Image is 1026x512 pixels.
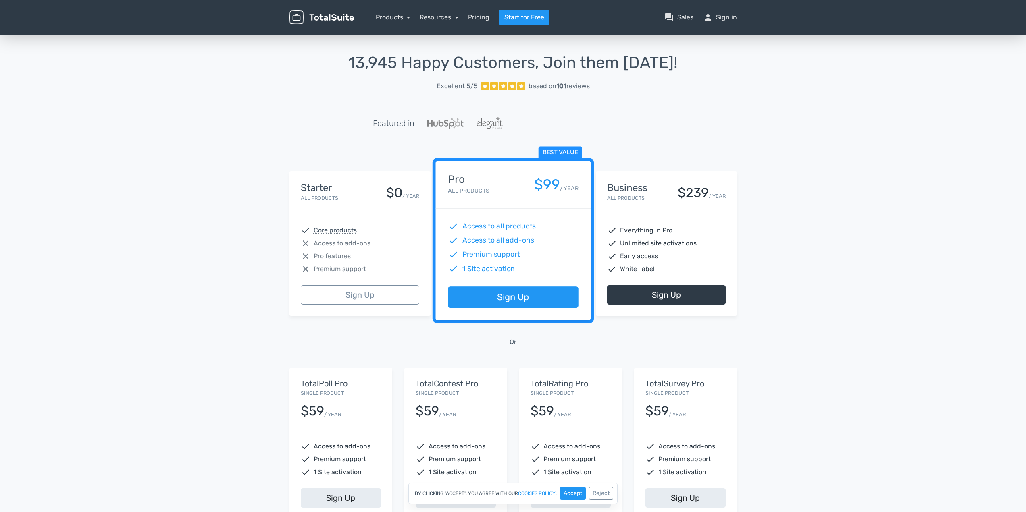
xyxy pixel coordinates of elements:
[538,147,582,159] span: Best value
[669,410,686,418] small: / YEAR
[408,483,618,504] div: By clicking "Accept", you agree with our .
[462,235,534,246] span: Access to all add-ons
[518,491,556,496] a: cookies policy
[448,221,458,232] span: check
[416,467,425,477] span: check
[499,10,549,25] a: Start for Free
[607,195,645,201] small: All Products
[510,337,516,347] span: Or
[301,182,338,193] h4: Starter
[607,251,617,261] span: check
[420,13,458,21] a: Resources
[709,192,726,200] small: / YEAR
[664,12,693,22] a: question_answerSales
[301,442,310,451] span: check
[658,467,706,477] span: 1 Site activation
[664,12,674,22] span: question_answer
[301,467,310,477] span: check
[314,442,370,451] span: Access to add-ons
[645,404,669,418] div: $59
[429,467,477,477] span: 1 Site activation
[314,226,357,235] abbr: Core products
[314,251,351,261] span: Pro features
[620,264,655,274] abbr: White-label
[439,410,456,418] small: / YEAR
[589,487,613,500] button: Reject
[386,186,402,200] div: $0
[314,467,362,477] span: 1 Site activation
[468,12,489,22] a: Pricing
[531,379,611,388] h5: TotalRating Pro
[324,410,341,418] small: / YEAR
[448,235,458,246] span: check
[301,264,310,274] span: close
[448,263,458,274] span: check
[301,285,419,305] a: Sign Up
[416,454,425,464] span: check
[373,119,414,128] h5: Featured in
[645,390,689,396] small: Single Product
[448,287,578,308] a: Sign Up
[416,404,439,418] div: $59
[531,404,554,418] div: $59
[534,177,560,193] div: $99
[376,13,410,21] a: Products
[289,78,737,94] a: Excellent 5/5 based on101reviews
[543,442,600,451] span: Access to add-ons
[556,82,566,90] strong: 101
[560,184,578,193] small: / YEAR
[314,264,366,274] span: Premium support
[416,379,496,388] h5: TotalContest Pro
[416,442,425,451] span: check
[531,390,574,396] small: Single Product
[658,454,711,464] span: Premium support
[437,81,478,91] span: Excellent 5/5
[703,12,713,22] span: person
[314,454,366,464] span: Premium support
[554,410,571,418] small: / YEAR
[620,251,658,261] abbr: Early access
[462,221,536,232] span: Access to all products
[416,390,459,396] small: Single Product
[402,192,419,200] small: / YEAR
[429,442,485,451] span: Access to add-ons
[301,454,310,464] span: check
[531,442,540,451] span: check
[543,467,591,477] span: 1 Site activation
[448,174,489,185] h4: Pro
[448,187,489,194] small: All Products
[301,390,344,396] small: Single Product
[607,182,647,193] h4: Business
[645,454,655,464] span: check
[529,81,590,91] div: based on reviews
[301,404,324,418] div: $59
[289,54,737,72] h1: 13,945 Happy Customers, Join them [DATE]!
[531,467,540,477] span: check
[477,117,503,129] img: ElegantThemes
[301,226,310,235] span: check
[607,226,617,235] span: check
[620,238,697,248] span: Unlimited site activations
[314,238,370,248] span: Access to add-ons
[531,454,540,464] span: check
[607,264,617,274] span: check
[427,118,464,129] img: Hubspot
[301,195,338,201] small: All Products
[607,238,617,248] span: check
[620,226,672,235] span: Everything in Pro
[462,263,515,274] span: 1 Site activation
[289,10,354,25] img: TotalSuite for WordPress
[543,454,596,464] span: Premium support
[301,379,381,388] h5: TotalPoll Pro
[607,285,726,305] a: Sign Up
[703,12,737,22] a: personSign in
[429,454,481,464] span: Premium support
[645,379,726,388] h5: TotalSurvey Pro
[448,249,458,260] span: check
[301,251,310,261] span: close
[678,186,709,200] div: $239
[658,442,715,451] span: Access to add-ons
[645,442,655,451] span: check
[301,238,310,248] span: close
[645,467,655,477] span: check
